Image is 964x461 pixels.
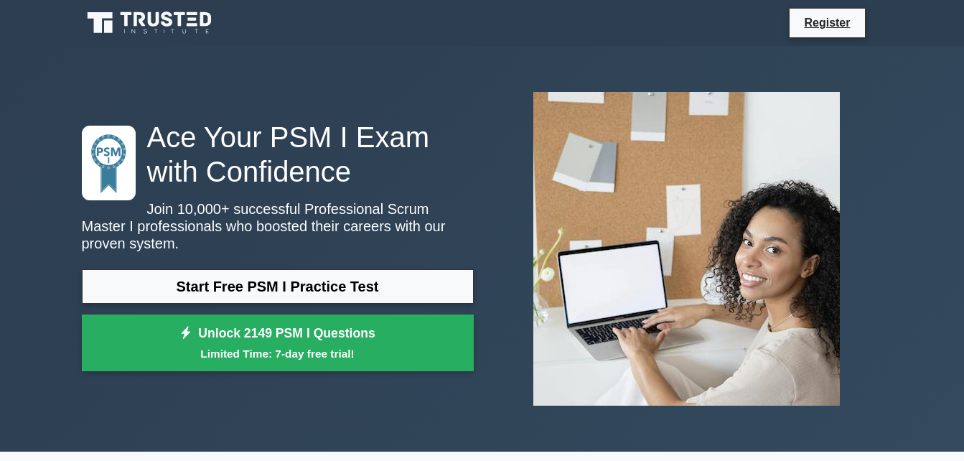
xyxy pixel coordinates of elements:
[82,120,474,189] h1: Ace Your PSM I Exam with Confidence
[82,200,474,252] p: Join 10,000+ successful Professional Scrum Master I professionals who boosted their careers with ...
[82,315,474,372] a: Unlock 2149 PSM I QuestionsLimited Time: 7-day free trial!
[100,345,456,362] small: Limited Time: 7-day free trial!
[82,269,474,304] a: Start Free PSM I Practice Test
[795,14,858,32] a: Register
